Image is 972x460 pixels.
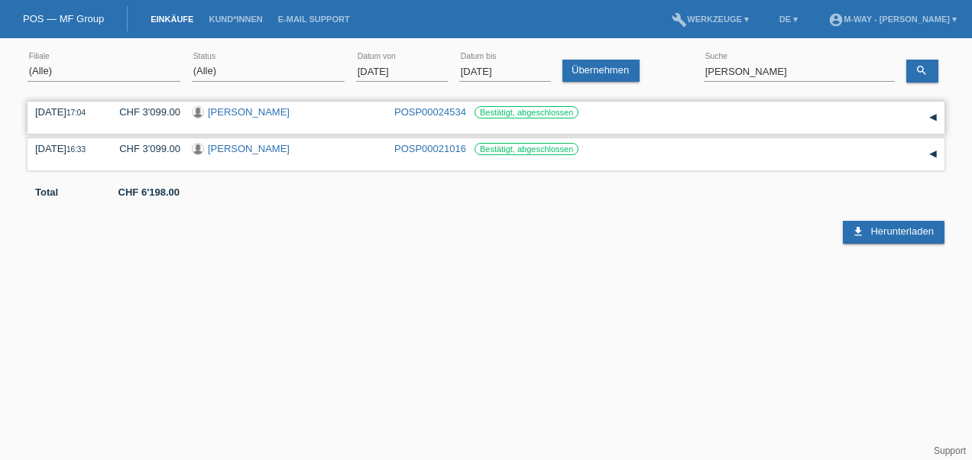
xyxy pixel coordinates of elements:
[475,143,578,155] label: Bestätigt, abgeschlossen
[828,12,844,28] i: account_circle
[108,143,180,154] div: CHF 3'099.00
[143,15,201,24] a: Einkäufe
[672,12,687,28] i: build
[394,143,466,154] a: POSP00021016
[821,15,964,24] a: account_circlem-way - [PERSON_NAME] ▾
[35,186,58,198] b: Total
[772,15,805,24] a: DE ▾
[118,186,180,198] b: CHF 6'198.00
[870,225,933,237] span: Herunterladen
[108,106,180,118] div: CHF 3'099.00
[66,109,86,117] span: 17:04
[922,106,944,129] div: auf-/zuklappen
[208,106,290,118] a: [PERSON_NAME]
[852,225,864,238] i: download
[934,445,966,456] a: Support
[562,60,640,82] a: Übernehmen
[35,106,96,118] div: [DATE]
[23,13,104,24] a: POS — MF Group
[906,60,938,83] a: search
[35,143,96,154] div: [DATE]
[66,145,86,154] span: 16:33
[664,15,757,24] a: buildWerkzeuge ▾
[271,15,358,24] a: E-Mail Support
[394,106,466,118] a: POSP00024534
[208,143,290,154] a: [PERSON_NAME]
[201,15,270,24] a: Kund*innen
[915,64,928,76] i: search
[843,221,944,244] a: download Herunterladen
[475,106,578,118] label: Bestätigt, abgeschlossen
[922,143,944,166] div: auf-/zuklappen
